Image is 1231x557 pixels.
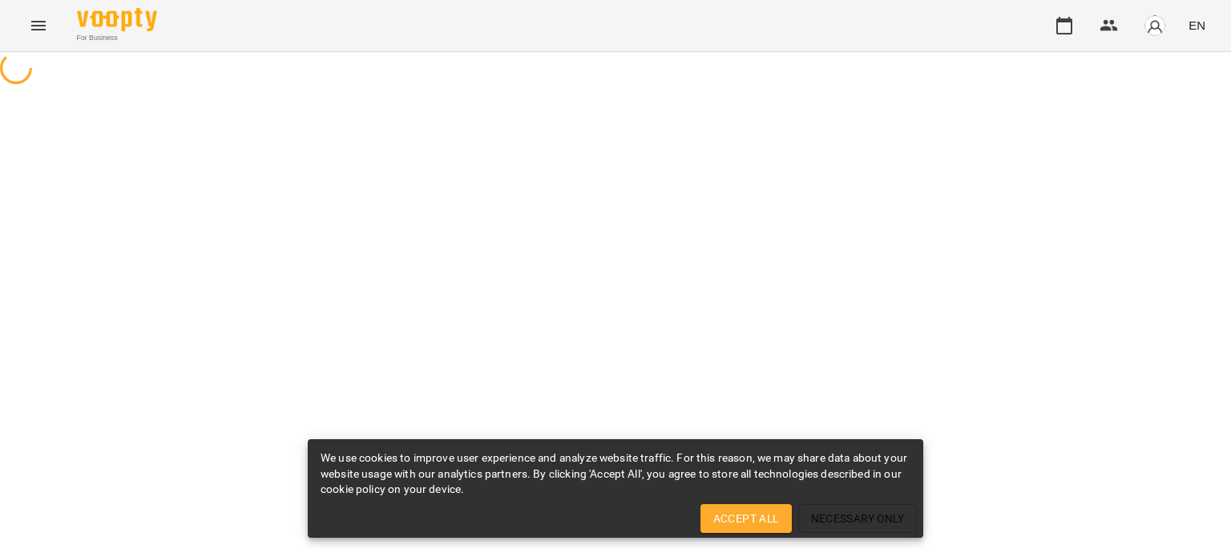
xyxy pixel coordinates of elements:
[19,6,58,45] button: Menu
[1182,10,1212,40] button: EN
[1189,17,1205,34] span: EN
[1144,14,1166,37] img: avatar_s.png
[77,33,157,43] span: For Business
[77,8,157,31] img: Voopty Logo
